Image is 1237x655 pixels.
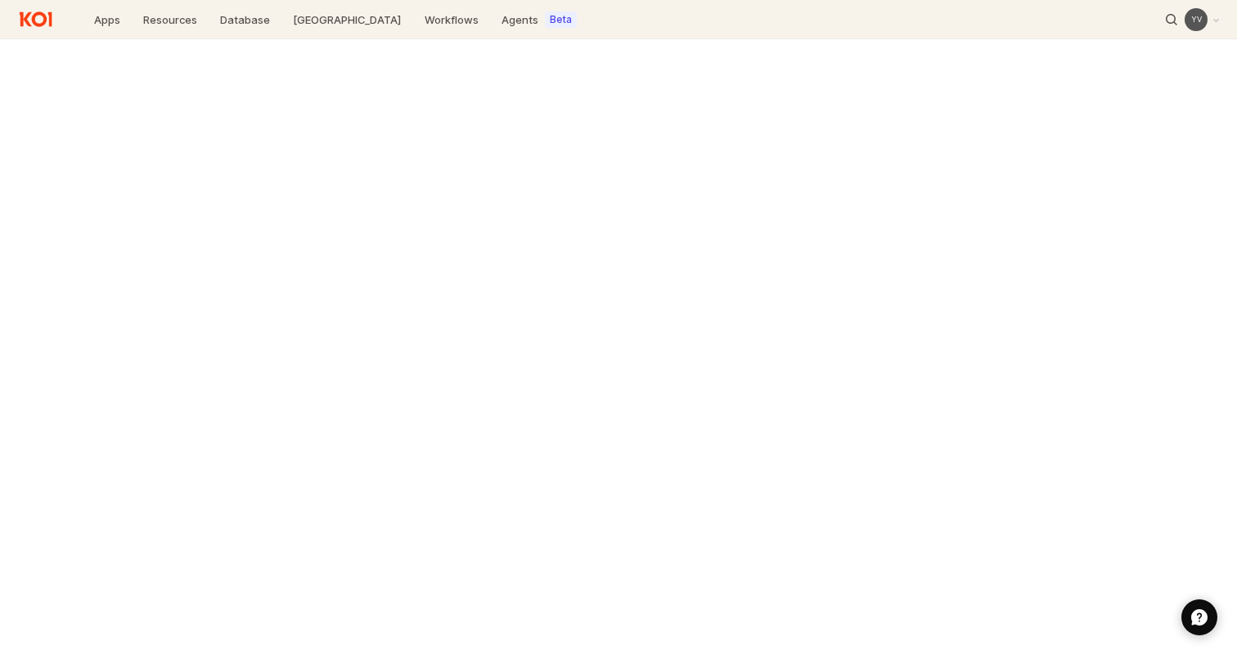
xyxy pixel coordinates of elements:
[133,8,207,31] a: Resources
[210,8,280,31] a: Database
[415,8,488,31] a: Workflows
[550,13,572,26] label: Beta
[283,8,412,31] a: [GEOGRAPHIC_DATA]
[492,8,587,31] a: AgentsBeta
[1191,11,1202,28] div: Y V
[84,8,130,31] a: Apps
[13,7,58,32] img: Return to home page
